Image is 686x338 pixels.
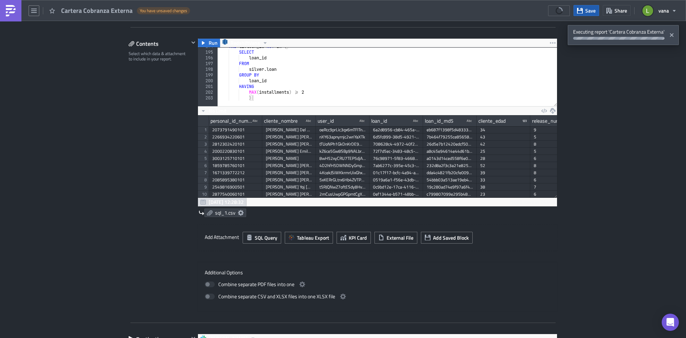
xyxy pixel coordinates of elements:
[319,191,366,198] div: 2mCusUwpGPGpmtCgXcBMhZ
[285,232,333,244] button: Tableau Export
[585,7,596,14] span: Save
[212,191,259,198] div: 2877540060101
[427,133,473,141] div: 7b464f79255ce8565822c6435879790e
[373,148,419,155] div: 72f7d5ec-3483-48c5-ad42-1ff45a63c7f7
[658,7,669,14] span: vana
[319,169,366,176] div: 4KcekJSiWKkrmrUixGhxfR
[212,183,259,191] div: 2549816900501
[297,234,329,241] span: Tableau Export
[61,6,133,15] span: Cartera Cobranza Externa
[266,141,312,148] div: [PERSON_NAME] [PERSON_NAME]
[198,49,218,55] div: 195
[189,38,198,47] button: Hide content
[480,126,527,133] div: 34
[427,126,473,133] div: eb687f1398f5d483335dd255141f92fe
[534,183,580,191] div: 7
[373,126,419,133] div: 6a2d8956-cb84-465a-b892-7928d6e236a2
[480,169,527,176] div: 39
[427,162,473,169] div: 232d8a2f3c3a21e8251a8d4c8c01b183
[266,191,312,198] div: [PERSON_NAME] [PERSON_NAME]
[615,7,627,14] span: Share
[638,3,681,19] button: vana
[374,232,417,244] button: External File
[212,126,259,133] div: 2073791490101
[212,176,259,183] div: 2085895380101
[243,232,281,244] button: SQL Query
[210,116,253,126] div: personal_id_number
[266,133,312,141] div: [PERSON_NAME] [PERSON_NAME]
[480,183,527,191] div: 38
[264,116,298,126] div: cliente_nombre
[198,55,218,61] div: 196
[215,210,235,216] span: sql_1.csv
[534,141,580,148] div: 8
[534,148,580,155] div: 5
[209,107,227,114] span: No Limit
[266,162,312,169] div: [PERSON_NAME] [PERSON_NAME]
[3,3,341,9] p: Comparto cartera vencida.
[319,126,366,133] div: oeRcc9prLic3qx6mTFlTneRYG3u2
[373,155,419,162] div: 76c98971-5f83-4668-a29d-18536bab9073
[421,232,473,244] button: Add Saved Block
[603,5,631,16] button: Share
[534,126,580,133] div: 9
[662,314,679,331] div: Open Intercom Messenger
[534,162,580,169] div: 8
[198,84,218,89] div: 201
[198,107,229,115] button: No Limit
[642,5,654,17] img: Avatar
[373,162,419,169] div: 7ab6277c-395e-45c3-8173-bfaad9b99920
[373,183,419,191] div: 0c9bd12e-17ca-4116-9235-99e2fd65077e
[209,198,244,206] span: [DATE] 12:28:32
[140,8,187,14] span: You have unsaved changes
[212,141,259,148] div: 2812302420101
[204,209,246,217] a: sql_1.csv
[373,133,419,141] div: 6d5fc899-38d5-4921-a492-a0cb9ff420ba
[318,116,334,126] div: user_id
[480,148,527,155] div: 25
[319,155,366,162] div: 8wH52xyCRU7TEP5djAVdvi
[373,141,419,148] div: 708628c4-4972-40f2-b124-5e98e9c786e0
[266,155,312,162] div: [PERSON_NAME]
[212,169,259,176] div: 1671339772212
[427,183,473,191] div: 19c280ad74e9f97a6f44eef5c7aae14e
[427,141,473,148] div: 26d5e7b12420edcf50b58efebbde521c
[480,141,527,148] div: 42
[230,39,260,47] span: RedshiftVana
[209,39,218,47] span: Run
[373,191,419,198] div: 0ef1344e-b571-48bb-ae9c-b25d57ac16d6
[534,155,580,162] div: 6
[568,25,666,43] span: Executing report 'Cartera Cobranza Externa'
[427,176,473,183] div: 54bbb03a513ae19eb4356e9f6a33742c
[129,38,189,49] div: Contents
[266,176,312,183] div: [PERSON_NAME] [PERSON_NAME]
[478,116,506,126] div: cliente_edad
[427,169,473,176] div: dda4c4821fb20cfe009ec26b2714286f
[198,78,218,84] div: 200
[427,148,473,155] div: a8c45e94614e44d61bf81954f4551614
[205,232,239,243] label: Add Attachment
[5,5,16,16] img: PushMetrics
[218,280,294,289] span: Combine separate PDF files into one
[319,183,366,191] div: t5RJQNwZ7oftESdy8HvnpF
[480,155,527,162] div: 28
[266,183,312,191] div: [PERSON_NAME] Yoj [PERSON_NAME]
[212,133,259,141] div: 2266934220601
[349,234,367,241] span: KPI Card
[480,133,527,141] div: 43
[212,155,259,162] div: 3003125710101
[534,191,580,198] div: 6
[511,198,555,206] div: 1000 rows in 74.99s
[220,39,270,47] button: RedshiftVana
[129,51,189,62] div: Select which data & attachment to include in your report.
[266,126,312,133] div: [PERSON_NAME] Del Cid [PERSON_NAME]
[218,292,335,301] span: Combine separate CSV and XLSX files into one XLSX file
[427,155,473,162] div: a0143d14ced558f6e014228ca985aee9
[337,232,371,244] button: KPI Card
[319,162,366,169] div: 4D2hfH5DWNNDyGmp55PVfS
[212,148,259,155] div: 2000220830101
[387,234,413,241] span: External File
[371,116,387,126] div: loan_id
[319,141,366,148] div: tTUoNPh1GkDnKrDE9WBWLi
[198,39,220,47] button: Run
